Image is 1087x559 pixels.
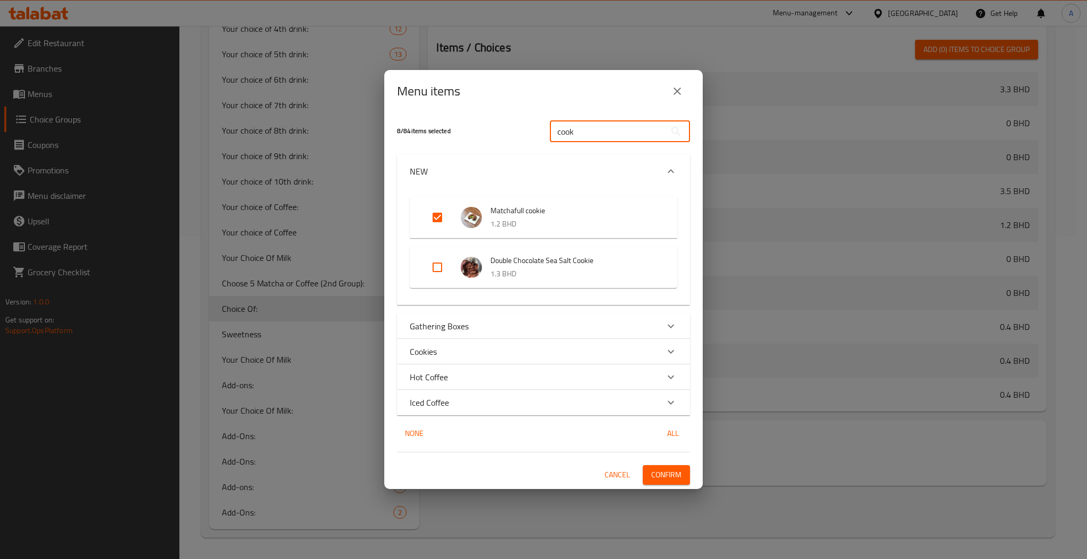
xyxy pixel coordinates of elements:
span: None [401,427,427,440]
img: Matchafull cookie [461,207,482,228]
div: Expand [410,247,677,288]
img: Double Chocolate Sea Salt Cookie [461,257,482,278]
p: Gathering Boxes [410,320,469,333]
button: Confirm [643,465,690,485]
div: Expand [397,390,690,415]
span: All [660,427,686,440]
input: Search in items [550,121,666,142]
button: None [397,424,431,443]
p: 1.2 BHD [490,217,656,231]
div: Expand [397,364,690,390]
span: Double Chocolate Sea Salt Cookie [490,254,656,267]
h5: 8 / 84 items selected [397,127,537,136]
span: Confirm [651,468,681,482]
h2: Menu items [397,83,460,100]
div: Expand [397,154,690,188]
p: Cookies [410,345,437,358]
button: Cancel [600,465,634,485]
p: NEW [410,165,428,178]
button: All [656,424,690,443]
p: 1.3 BHD [490,267,656,281]
div: Expand [397,188,690,305]
span: Cancel [605,468,630,482]
button: close [665,78,690,104]
p: Hot Coffee [410,371,448,383]
div: Expand [410,197,677,238]
div: Expand [397,313,690,339]
p: Iced Coffee [410,396,449,409]
div: Expand [397,339,690,364]
span: Matchafull cookie [490,204,656,217]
